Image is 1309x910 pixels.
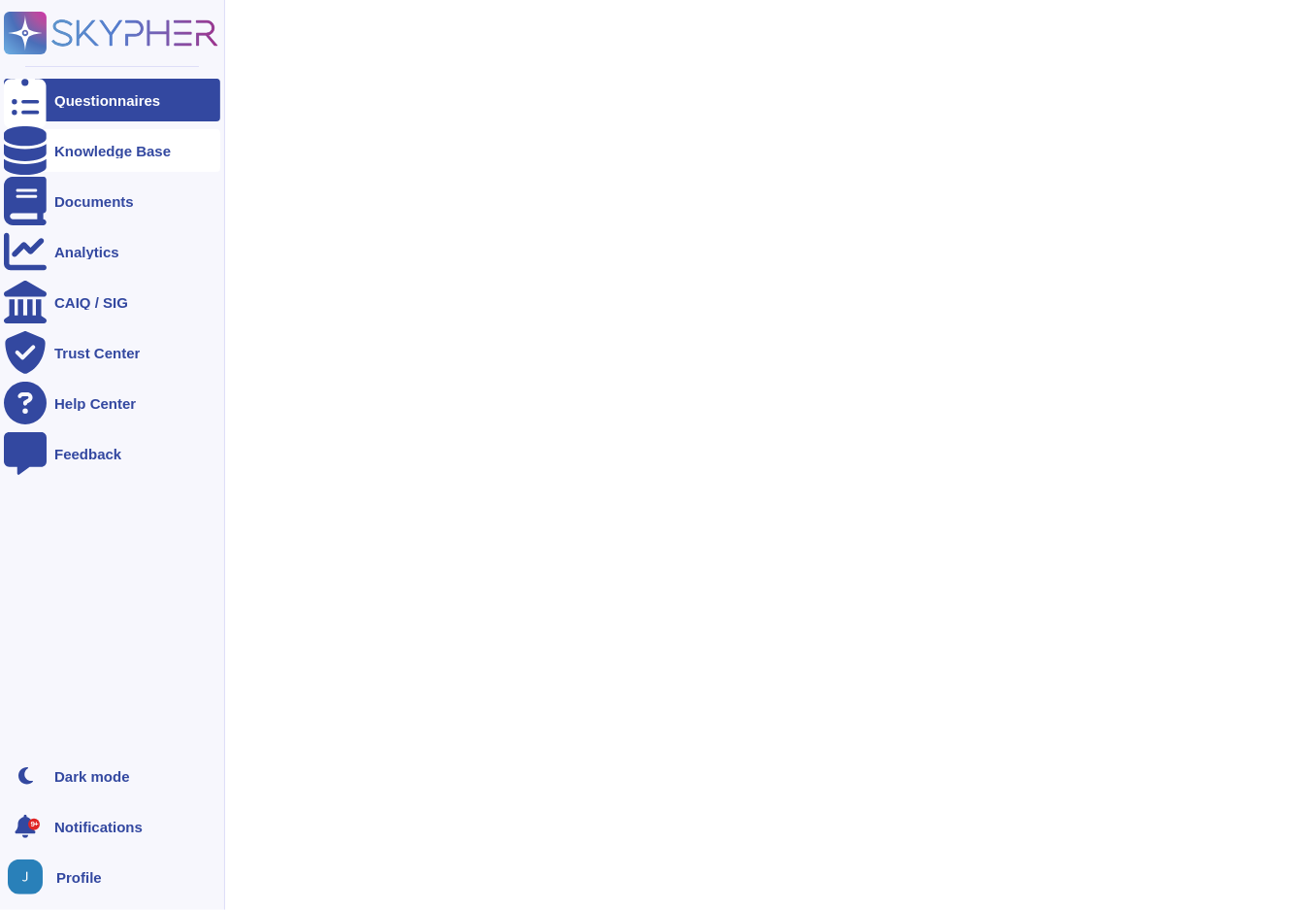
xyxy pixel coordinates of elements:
a: Help Center [4,382,220,424]
span: Profile [56,870,102,885]
button: user [4,856,56,898]
div: Knowledge Base [54,144,171,158]
a: Feedback [4,432,220,475]
a: CAIQ / SIG [4,281,220,323]
span: Notifications [54,820,143,834]
div: Documents [54,194,134,209]
div: Questionnaires [54,93,160,108]
a: Trust Center [4,331,220,374]
div: Help Center [54,396,136,411]
div: Feedback [54,447,121,461]
a: Analytics [4,230,220,273]
div: Analytics [54,245,119,259]
div: CAIQ / SIG [54,295,128,310]
a: Questionnaires [4,79,220,121]
a: Documents [4,180,220,222]
a: Knowledge Base [4,129,220,172]
div: 9+ [28,819,40,830]
img: user [8,859,43,894]
div: Trust Center [54,346,140,360]
div: Dark mode [54,769,130,784]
